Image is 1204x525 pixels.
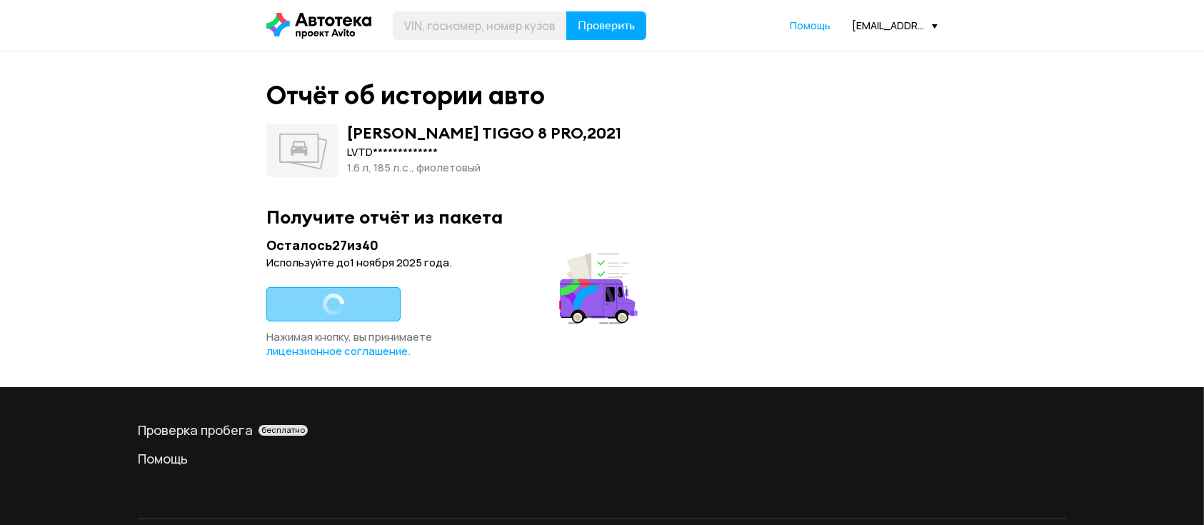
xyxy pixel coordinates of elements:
[578,20,635,31] span: Проверить
[347,160,621,176] div: 1.6 л, 185 л.c., фиолетовый
[347,124,621,142] div: [PERSON_NAME] TIGGO 8 PRO , 2021
[266,256,642,270] div: Используйте до 1 ноября 2025 года .
[138,450,1066,467] a: Помощь
[266,206,938,228] div: Получите отчёт из пакета
[566,11,646,40] button: Проверить
[138,421,1066,439] div: Проверка пробега
[790,19,831,33] a: Помощь
[790,19,831,32] span: Помощь
[138,421,1066,439] a: Проверка пробегабесплатно
[266,80,545,111] div: Отчёт об истории авто
[266,236,642,254] div: Осталось 27 из 40
[393,11,567,40] input: VIN, госномер, номер кузова
[852,19,938,32] div: [EMAIL_ADDRESS][DOMAIN_NAME]
[266,344,408,359] a: лицензионное соглашение
[261,425,305,435] span: бесплатно
[266,329,432,359] span: Нажимая кнопку, вы принимаете .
